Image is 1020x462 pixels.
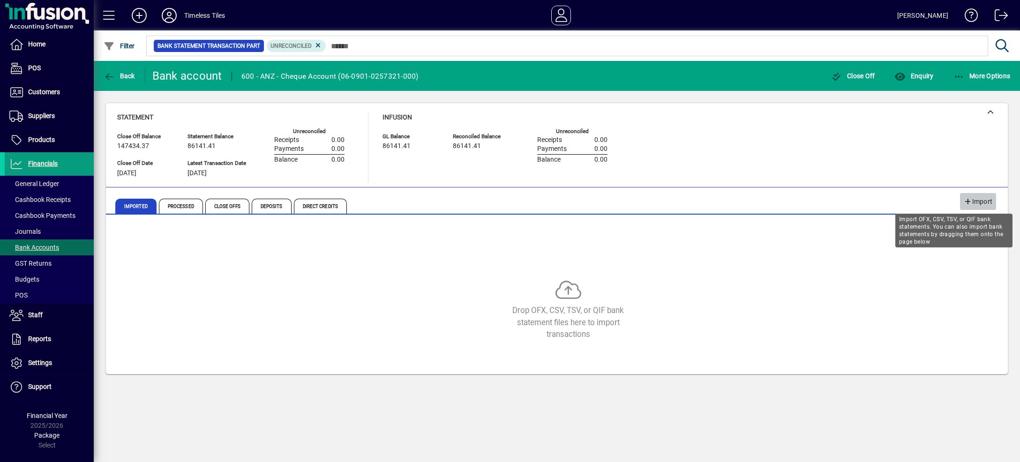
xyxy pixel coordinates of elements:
a: Staff [5,304,94,327]
a: General Ledger [5,176,94,192]
span: Cashbook Receipts [9,196,71,203]
a: Journals [5,224,94,239]
a: Home [5,33,94,56]
span: 0.00 [331,136,345,144]
a: Cashbook Payments [5,208,94,224]
mat-chip: Reconciliation Status: Unreconciled [267,40,326,52]
a: Budgets [5,271,94,287]
span: POS [28,64,41,72]
span: 0.00 [331,145,345,153]
button: Enquiry [892,67,936,84]
span: 147434.37 [117,142,149,150]
div: Drop OFX, CSV, TSV, or QIF bank statement files here to import transactions [498,305,638,340]
span: Close Off Date [117,160,173,166]
button: Profile [154,7,184,24]
a: Support [5,375,94,399]
span: Latest Transaction Date [187,160,246,166]
span: 86141.41 [382,142,411,150]
span: Financial Year [27,412,67,419]
span: General Ledger [9,180,59,187]
a: Cashbook Receipts [5,192,94,208]
button: More Options [951,67,1013,84]
span: Receipts [537,136,562,144]
span: 86141.41 [453,142,481,150]
a: POS [5,287,94,303]
span: Enquiry [894,72,933,80]
span: Direct Credits [294,199,347,214]
span: Support [28,383,52,390]
button: Import [960,193,996,210]
span: Bank Statement Transaction Part [157,41,260,51]
span: Bank Accounts [9,244,59,251]
span: [DATE] [187,170,207,177]
span: Products [28,136,55,143]
button: Filter [101,37,137,54]
a: Bank Accounts [5,239,94,255]
span: Statement Balance [187,134,246,140]
span: Settings [28,359,52,366]
span: Deposits [252,199,292,214]
div: 600 - ANZ - Cheque Account (06-0901-0257321-000) [241,69,419,84]
span: More Options [953,72,1011,80]
a: Suppliers [5,104,94,128]
span: Import [964,194,992,209]
span: Cashbook Payments [9,212,75,219]
span: Back [104,72,135,80]
span: GST Returns [9,260,52,267]
span: Close Off Balance [117,134,173,140]
a: GST Returns [5,255,94,271]
button: Back [101,67,137,84]
span: Close Offs [205,199,249,214]
span: Package [34,432,60,439]
span: 86141.41 [187,142,216,150]
span: Financials [28,160,58,167]
label: Unreconciled [293,128,326,134]
span: Filter [104,42,135,50]
span: Budgets [9,276,39,283]
span: 0.00 [594,156,607,164]
span: Close Off [831,72,875,80]
div: Timeless Tiles [184,8,225,23]
span: Processed [159,199,203,214]
span: [DATE] [117,170,136,177]
span: Journals [9,228,41,235]
span: Imported [115,199,157,214]
div: Bank account [152,68,222,83]
span: Unreconciled [270,43,312,49]
span: Reconciled Balance [453,134,509,140]
span: Balance [274,156,298,164]
a: POS [5,57,94,80]
label: Unreconciled [556,128,589,134]
app-page-header-button: Back [94,67,145,84]
span: Payments [537,145,567,153]
span: Reports [28,335,51,343]
a: Knowledge Base [958,2,978,32]
button: Add [124,7,154,24]
a: Settings [5,351,94,375]
span: POS [9,291,28,299]
div: [PERSON_NAME] [897,8,948,23]
span: Receipts [274,136,299,144]
span: GL Balance [382,134,439,140]
span: Staff [28,311,43,319]
div: Import OFX, CSV, TSV, or QIF bank statements. You can also import bank statements by dragging the... [895,214,1012,247]
a: Logout [988,2,1008,32]
span: Customers [28,88,60,96]
span: 0.00 [594,145,607,153]
span: 0.00 [594,136,607,144]
span: Home [28,40,45,48]
span: Payments [274,145,304,153]
span: Balance [537,156,561,164]
button: Close Off [829,67,877,84]
a: Products [5,128,94,152]
a: Reports [5,328,94,351]
span: Suppliers [28,112,55,119]
a: Customers [5,81,94,104]
span: 0.00 [331,156,345,164]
